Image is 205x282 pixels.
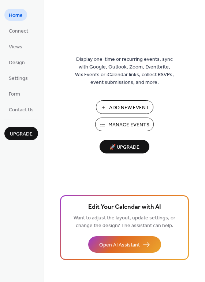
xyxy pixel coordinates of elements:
[108,121,149,129] span: Manage Events
[4,72,32,84] a: Settings
[74,213,175,231] span: Want to adjust the layout, update settings, or change the design? The assistant can help.
[4,103,38,115] a: Contact Us
[4,127,38,140] button: Upgrade
[9,75,28,82] span: Settings
[9,106,34,114] span: Contact Us
[88,202,161,212] span: Edit Your Calendar with AI
[4,56,29,68] a: Design
[4,40,27,52] a: Views
[96,100,153,114] button: Add New Event
[75,56,174,86] span: Display one-time or recurring events, sync with Google, Outlook, Zoom, Eventbrite, Wix Events or ...
[100,140,149,153] button: 🚀 Upgrade
[109,104,149,112] span: Add New Event
[95,118,154,131] button: Manage Events
[9,43,22,51] span: Views
[4,88,25,100] a: Form
[88,236,161,253] button: Open AI Assistant
[9,90,20,98] span: Form
[104,142,145,152] span: 🚀 Upgrade
[10,130,33,138] span: Upgrade
[99,241,140,249] span: Open AI Assistant
[4,25,33,37] a: Connect
[9,27,28,35] span: Connect
[9,12,23,19] span: Home
[9,59,25,67] span: Design
[4,9,27,21] a: Home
